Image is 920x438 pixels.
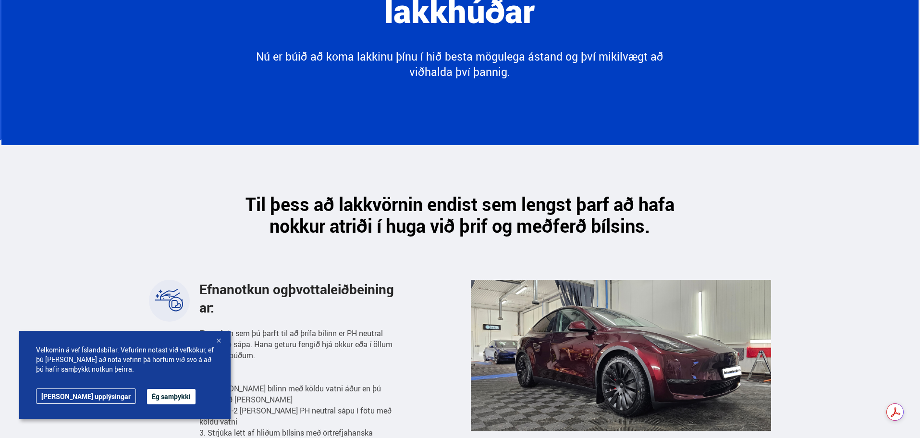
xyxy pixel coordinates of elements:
[217,193,703,237] h2: Til þess að lakkvörnin endist sem lengst þarf að hafa nokkur atriði í huga við þrif og meðferð bí...
[36,388,136,404] a: [PERSON_NAME] upplýsingar
[199,280,394,316] span: þvottaleiðbeiningar:
[8,4,37,33] button: Opna LiveChat spjallviðmót
[471,280,771,431] img: J-C45_6dE1tMPh9l.png
[155,286,184,314] img: 8jzJrJhcPazwCiQI.svg
[147,389,196,404] button: Ég samþykki
[199,280,394,316] span: Efnanotkun og
[36,345,214,374] span: Velkomin á vef Íslandsbílar. Vefurinn notast við vefkökur, ef þú [PERSON_NAME] að nota vefinn þá ...
[251,49,669,79] p: Nú er búið að koma lakkinu þínu í hið besta mögulega ástand og því mikilvægt að viðhalda því þannig.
